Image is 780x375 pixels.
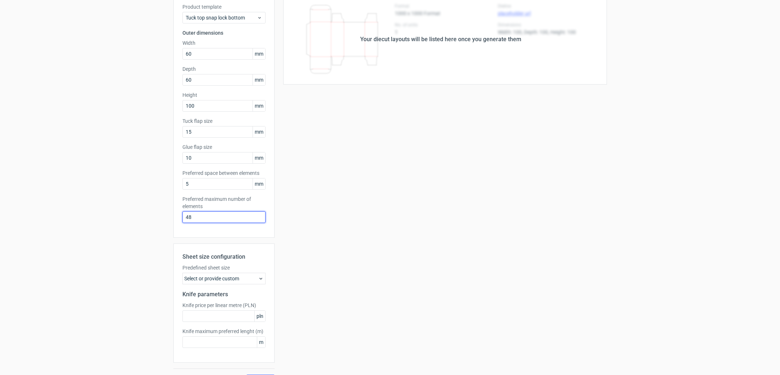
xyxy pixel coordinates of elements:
label: Predefined sheet size [182,264,266,271]
span: m [257,337,265,348]
label: Width [182,39,266,47]
span: mm [253,100,265,111]
span: pln [254,311,265,322]
label: Product template [182,3,266,10]
span: mm [253,48,265,59]
label: Depth [182,65,266,73]
span: mm [253,74,265,85]
label: Tuck flap size [182,117,266,125]
label: Preferred maximum number of elements [182,195,266,210]
label: Height [182,91,266,99]
label: Preferred space between elements [182,169,266,177]
span: Tuck top snap lock bottom [186,14,257,21]
div: Select or provide custom [182,273,266,284]
label: Glue flap size [182,143,266,151]
span: mm [253,178,265,189]
h2: Knife parameters [182,290,266,299]
label: Knife price per linear metre (PLN) [182,302,266,309]
div: Your diecut layouts will be listed here once you generate them [360,35,521,44]
h3: Outer dimensions [182,29,266,36]
h2: Sheet size configuration [182,253,266,261]
label: Knife maximum preferred lenght (m) [182,328,266,335]
span: mm [253,126,265,137]
span: mm [253,152,265,163]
